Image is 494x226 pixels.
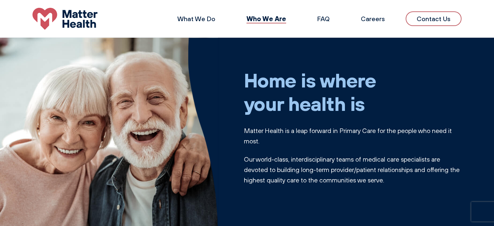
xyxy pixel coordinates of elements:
a: FAQ [317,15,330,23]
a: What We Do [177,15,215,23]
a: Who We Are [247,14,286,23]
a: Careers [361,15,385,23]
h1: Home is where your health is [244,68,462,115]
p: Our world-class, interdisciplinary teams of medical care specialists are devoted to building long... [244,154,462,185]
p: Matter Health is a leap forward in Primary Care for the people who need it most. [244,126,462,146]
a: Contact Us [406,11,462,26]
